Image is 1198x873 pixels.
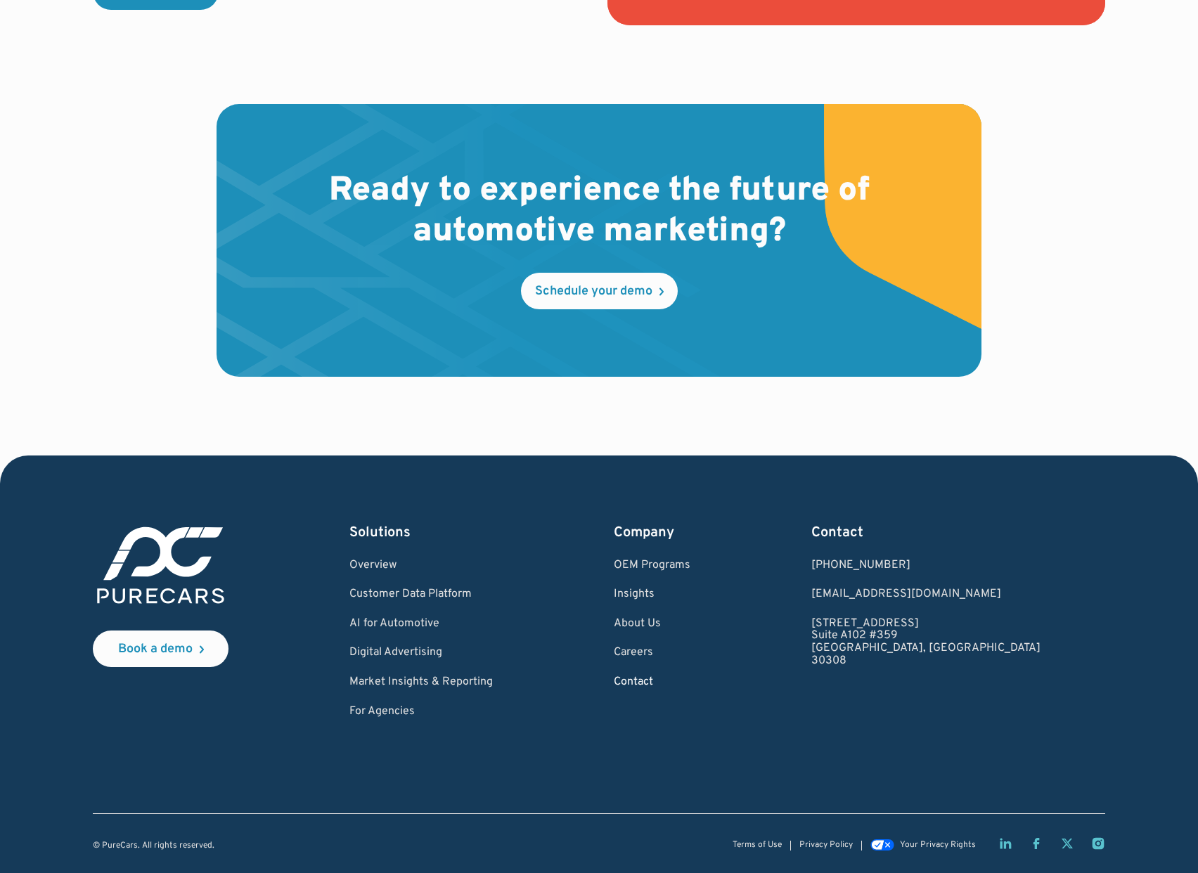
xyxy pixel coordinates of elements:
[349,523,493,543] div: Solutions
[811,523,1041,543] div: Contact
[811,618,1041,667] a: [STREET_ADDRESS]Suite A102 #359[GEOGRAPHIC_DATA], [GEOGRAPHIC_DATA]30308
[349,676,493,689] a: Market Insights & Reporting
[614,618,690,630] a: About Us
[1091,836,1105,851] a: Instagram page
[811,588,1041,601] a: Email us
[614,523,690,543] div: Company
[811,560,1041,572] div: [PHONE_NUMBER]
[93,841,214,851] div: © PureCars. All rights reserved.
[614,588,690,601] a: Insights
[870,841,976,851] a: Your Privacy Rights
[614,647,690,659] a: Careers
[733,841,782,850] a: Terms of Use
[118,643,193,656] div: Book a demo
[1060,836,1074,851] a: Twitter X page
[521,273,678,309] a: Schedule your demo
[1029,836,1043,851] a: Facebook page
[998,836,1012,851] a: LinkedIn page
[349,588,493,601] a: Customer Data Platform
[349,618,493,630] a: AI for Automotive
[307,172,891,252] h2: Ready to experience the future of automotive marketing?
[93,523,228,608] img: purecars logo
[349,647,493,659] a: Digital Advertising
[535,285,652,298] div: Schedule your demo
[93,630,228,667] a: Book a demo
[349,706,493,718] a: For Agencies
[349,560,493,572] a: Overview
[614,560,690,572] a: OEM Programs
[900,841,976,850] div: Your Privacy Rights
[614,676,690,689] a: Contact
[799,841,853,850] a: Privacy Policy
